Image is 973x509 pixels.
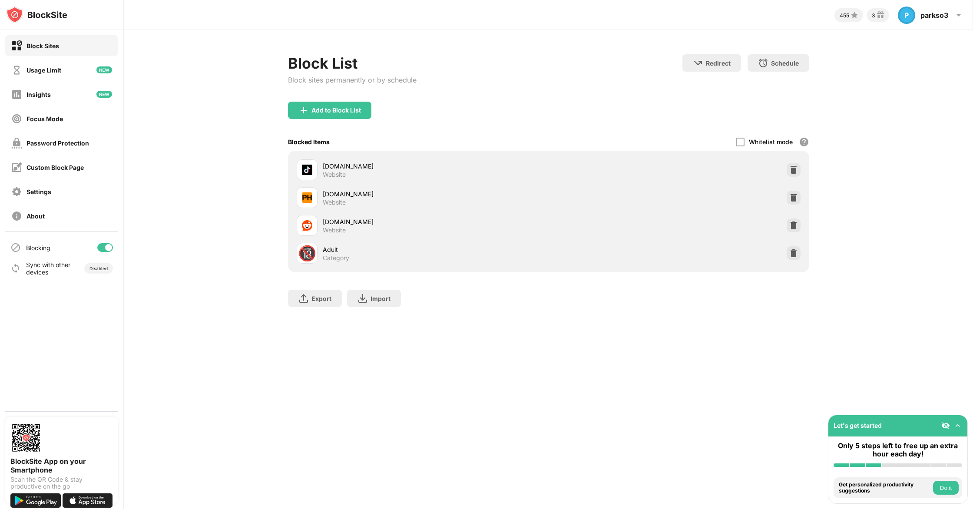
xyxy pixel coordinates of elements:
[11,113,22,124] img: focus-off.svg
[89,266,108,271] div: Disabled
[834,422,882,429] div: Let's get started
[849,10,860,20] img: points-small.svg
[288,54,417,72] div: Block List
[920,11,948,20] div: parkso3
[302,220,312,231] img: favicons
[302,192,312,203] img: favicons
[323,226,346,234] div: Website
[941,421,950,430] img: eye-not-visible.svg
[26,139,89,147] div: Password Protection
[11,211,22,221] img: about-off.svg
[26,91,51,98] div: Insights
[10,476,113,490] div: Scan the QR Code & stay productive on the go
[11,65,22,76] img: time-usage-off.svg
[6,6,67,23] img: logo-blocksite.svg
[96,91,112,98] img: new-icon.svg
[10,493,61,508] img: get-it-on-google-play.svg
[311,295,331,302] div: Export
[323,245,549,254] div: Adult
[872,12,875,19] div: 3
[11,138,22,149] img: password-protection-off.svg
[288,138,330,145] div: Blocked Items
[298,245,316,262] div: 🔞
[26,244,50,251] div: Blocking
[933,481,959,495] button: Do it
[771,59,799,67] div: Schedule
[63,493,113,508] img: download-on-the-app-store.svg
[311,107,361,114] div: Add to Block List
[302,165,312,175] img: favicons
[749,138,793,145] div: Whitelist mode
[10,263,21,274] img: sync-icon.svg
[10,422,42,453] img: options-page-qr-code.png
[10,242,21,253] img: blocking-icon.svg
[371,295,391,302] div: Import
[898,7,915,24] div: P
[11,162,22,173] img: customize-block-page-off.svg
[875,10,886,20] img: reward-small.svg
[26,66,61,74] div: Usage Limit
[840,12,849,19] div: 455
[323,189,549,198] div: [DOMAIN_NAME]
[323,162,549,171] div: [DOMAIN_NAME]
[834,442,962,458] div: Only 5 steps left to free up an extra hour each day!
[11,186,22,197] img: settings-off.svg
[323,217,549,226] div: [DOMAIN_NAME]
[288,76,417,84] div: Block sites permanently or by schedule
[11,40,22,51] img: block-on.svg
[26,115,63,122] div: Focus Mode
[26,212,45,220] div: About
[10,457,113,474] div: BlockSite App on your Smartphone
[706,59,731,67] div: Redirect
[953,421,962,430] img: omni-setup-toggle.svg
[26,188,51,195] div: Settings
[26,164,84,171] div: Custom Block Page
[323,254,349,262] div: Category
[26,42,59,50] div: Block Sites
[323,171,346,178] div: Website
[96,66,112,73] img: new-icon.svg
[26,261,71,276] div: Sync with other devices
[839,482,931,494] div: Get personalized productivity suggestions
[323,198,346,206] div: Website
[11,89,22,100] img: insights-off.svg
